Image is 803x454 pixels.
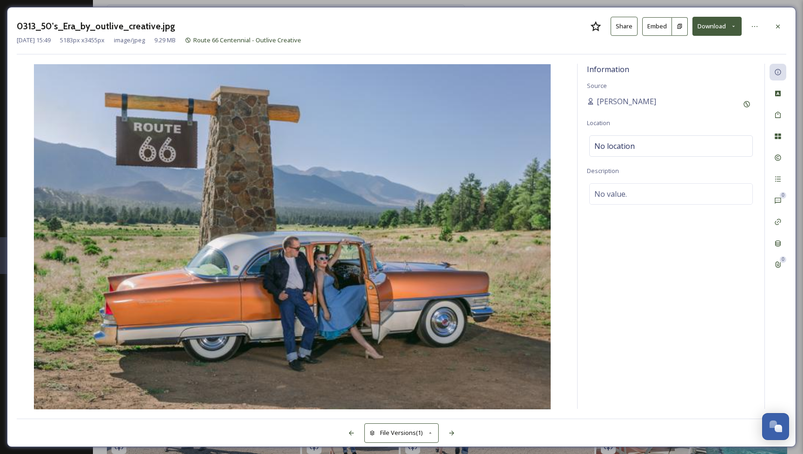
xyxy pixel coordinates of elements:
span: 5183 px x 3455 px [60,36,105,45]
button: Share [611,17,638,36]
span: [DATE] 15:49 [17,36,51,45]
span: No location [594,140,635,152]
button: Open Chat [762,413,789,440]
div: 0 [780,256,786,263]
span: Description [587,167,619,175]
span: Information [587,64,629,74]
div: 0 [780,192,786,199]
button: File Versions(1) [364,423,439,442]
h3: 0313_50's_Era_by_outlive_creative.jpg [17,20,175,33]
span: Location [587,119,610,127]
span: [PERSON_NAME] [597,96,656,107]
span: 9.29 MB [154,36,176,45]
button: Download [692,17,742,36]
span: image/jpeg [114,36,145,45]
span: Route 66 Centennial - Outlive Creative [193,36,301,44]
span: No value. [594,188,627,200]
img: 64ca16a3-56f2-4595-9fbd-c5eef4655bd7.jpg [17,64,568,409]
button: Embed [642,17,672,36]
span: Source [587,81,607,90]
